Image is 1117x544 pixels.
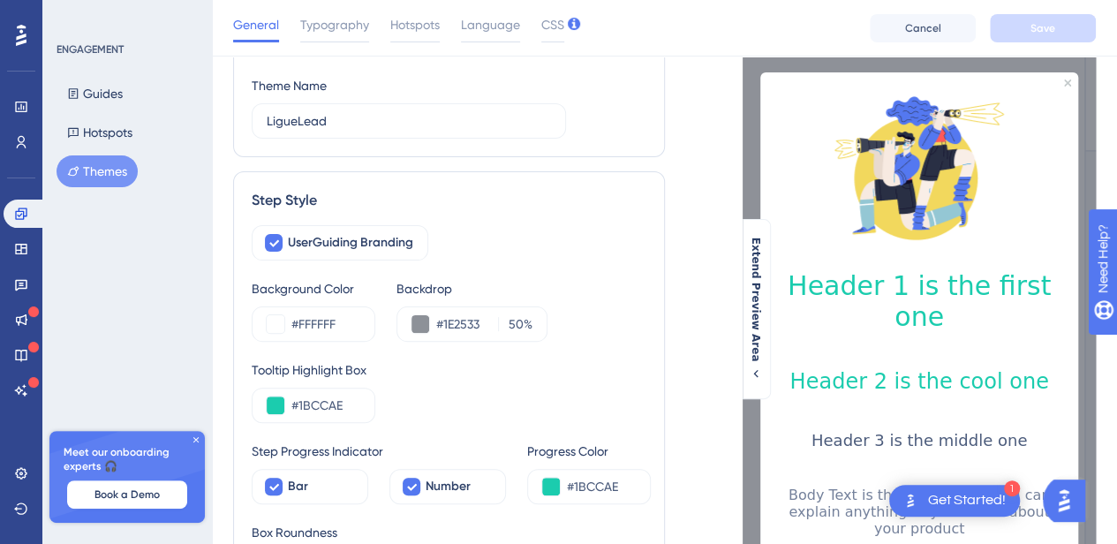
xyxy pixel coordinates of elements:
[396,278,547,299] div: Backdrop
[1064,79,1071,87] div: Close Preview
[774,431,1064,450] h3: Header 3 is the middle one
[498,314,532,335] label: %
[252,190,646,211] div: Step Style
[889,485,1020,517] div: Open Get Started! checklist, remaining modules: 1
[426,476,471,497] span: Number
[774,487,1064,537] p: Body Text is the text snippet you can explain anything to your users about your product
[64,445,191,473] span: Meet our onboarding experts 🎧
[288,232,413,253] span: UserGuiding Branding
[774,369,1064,394] h2: Header 2 is the cool one
[905,21,941,35] span: Cancel
[252,359,646,381] div: Tooltip Highlight Box
[1030,21,1055,35] span: Save
[300,14,369,35] span: Typography
[774,270,1064,332] h1: Header 1 is the first one
[252,75,327,96] div: Theme Name
[390,14,440,35] span: Hotspots
[57,117,143,148] button: Hotspots
[1004,480,1020,496] div: 1
[990,14,1096,42] button: Save
[267,111,551,131] input: Theme Name
[57,155,138,187] button: Themes
[57,42,124,57] div: ENGAGEMENT
[252,278,375,299] div: Background Color
[233,14,279,35] span: General
[252,522,646,543] div: Box Roundness
[94,487,160,502] span: Book a Demo
[1043,474,1096,527] iframe: UserGuiding AI Assistant Launcher
[252,441,506,462] div: Step Progress Indicator
[742,237,770,381] button: Extend Preview Area
[527,441,651,462] div: Progress Color
[928,491,1006,510] div: Get Started!
[57,78,133,110] button: Guides
[900,490,921,511] img: launcher-image-alternative-text
[67,480,187,509] button: Book a Demo
[749,237,763,361] span: Extend Preview Area
[42,4,110,26] span: Need Help?
[831,79,1008,256] img: Modal Media
[870,14,976,42] button: Cancel
[541,14,564,35] span: CSS
[504,314,524,335] input: %
[288,476,308,497] span: Bar
[461,14,520,35] span: Language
